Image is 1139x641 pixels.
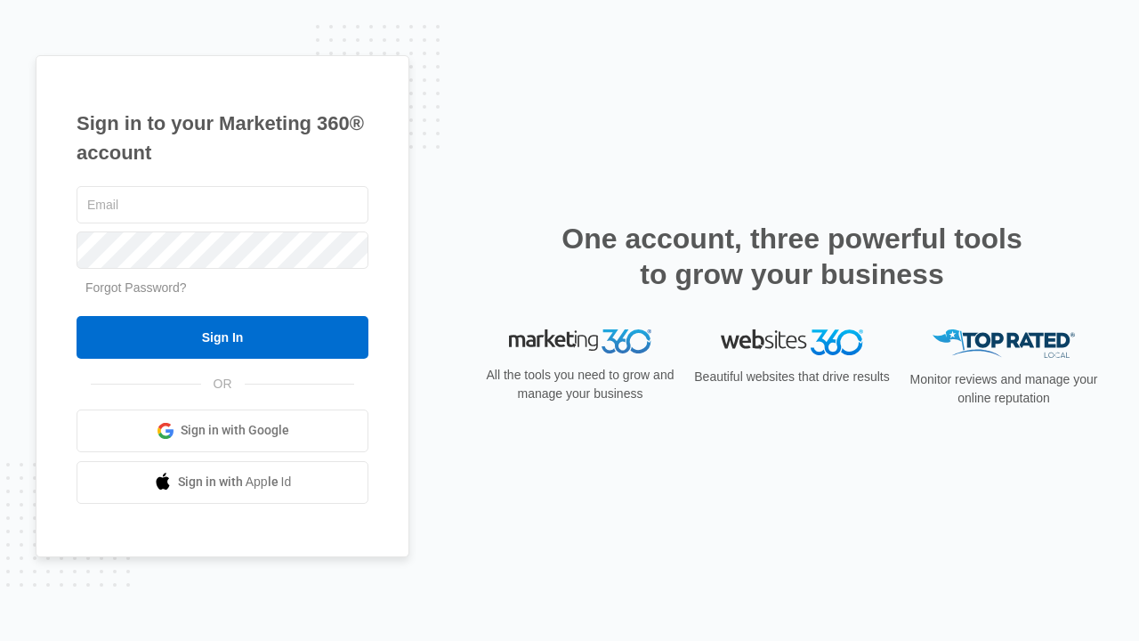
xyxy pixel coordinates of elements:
[181,421,289,440] span: Sign in with Google
[77,109,368,167] h1: Sign in to your Marketing 360® account
[556,221,1028,292] h2: One account, three powerful tools to grow your business
[904,370,1103,408] p: Monitor reviews and manage your online reputation
[721,329,863,355] img: Websites 360
[77,410,368,452] a: Sign in with Google
[201,375,245,394] span: OR
[178,473,292,491] span: Sign in with Apple Id
[77,186,368,223] input: Email
[77,316,368,359] input: Sign In
[509,329,651,354] img: Marketing 360
[85,280,187,295] a: Forgot Password?
[481,366,680,403] p: All the tools you need to grow and manage your business
[933,329,1075,359] img: Top Rated Local
[77,461,368,504] a: Sign in with Apple Id
[692,368,892,386] p: Beautiful websites that drive results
